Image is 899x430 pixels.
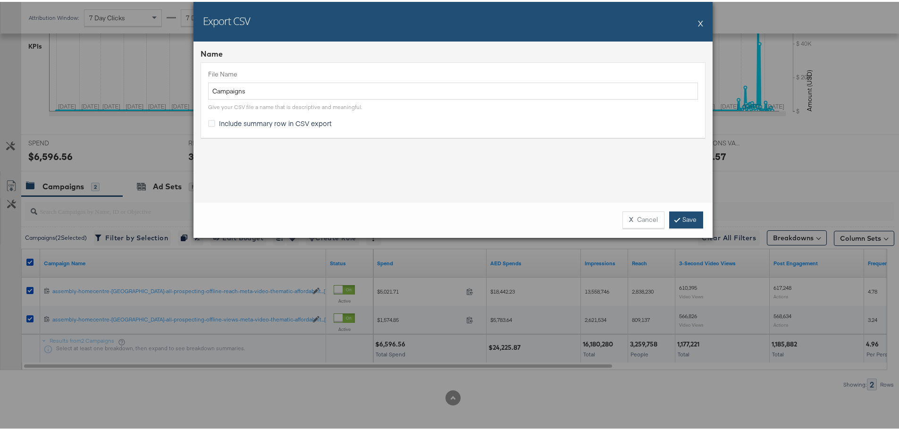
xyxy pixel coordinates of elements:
a: Save [669,210,703,227]
span: Include summary row in CSV export [219,117,332,126]
div: Name [201,47,706,58]
div: Give your CSV file a name that is descriptive and meaningful. [208,101,362,109]
button: X [698,12,703,31]
button: XCancel [622,210,664,227]
label: File Name [208,68,698,77]
h2: Export CSV [203,12,250,26]
strong: X [629,213,633,222]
